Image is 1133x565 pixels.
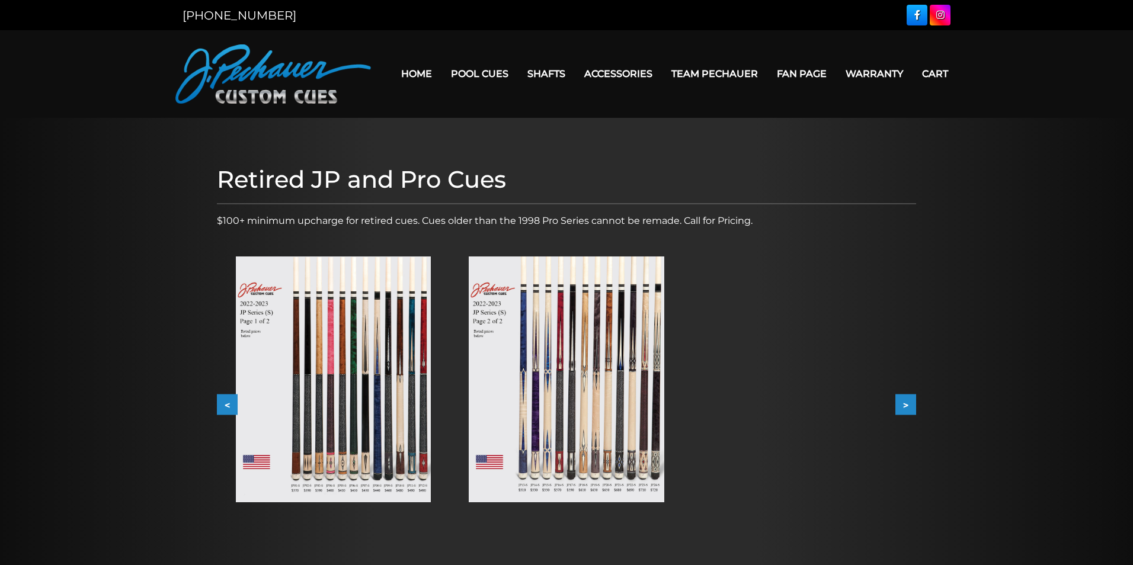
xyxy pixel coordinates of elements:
[183,8,296,23] a: [PHONE_NUMBER]
[575,59,662,89] a: Accessories
[217,165,916,194] h1: Retired JP and Pro Cues
[217,394,916,415] div: Carousel Navigation
[175,44,371,104] img: Pechauer Custom Cues
[767,59,836,89] a: Fan Page
[836,59,913,89] a: Warranty
[518,59,575,89] a: Shafts
[895,394,916,415] button: >
[392,59,441,89] a: Home
[217,214,916,228] p: $100+ minimum upcharge for retired cues. Cues older than the 1998 Pro Series cannot be remade. Ca...
[913,59,958,89] a: Cart
[662,59,767,89] a: Team Pechauer
[217,394,238,415] button: <
[441,59,518,89] a: Pool Cues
